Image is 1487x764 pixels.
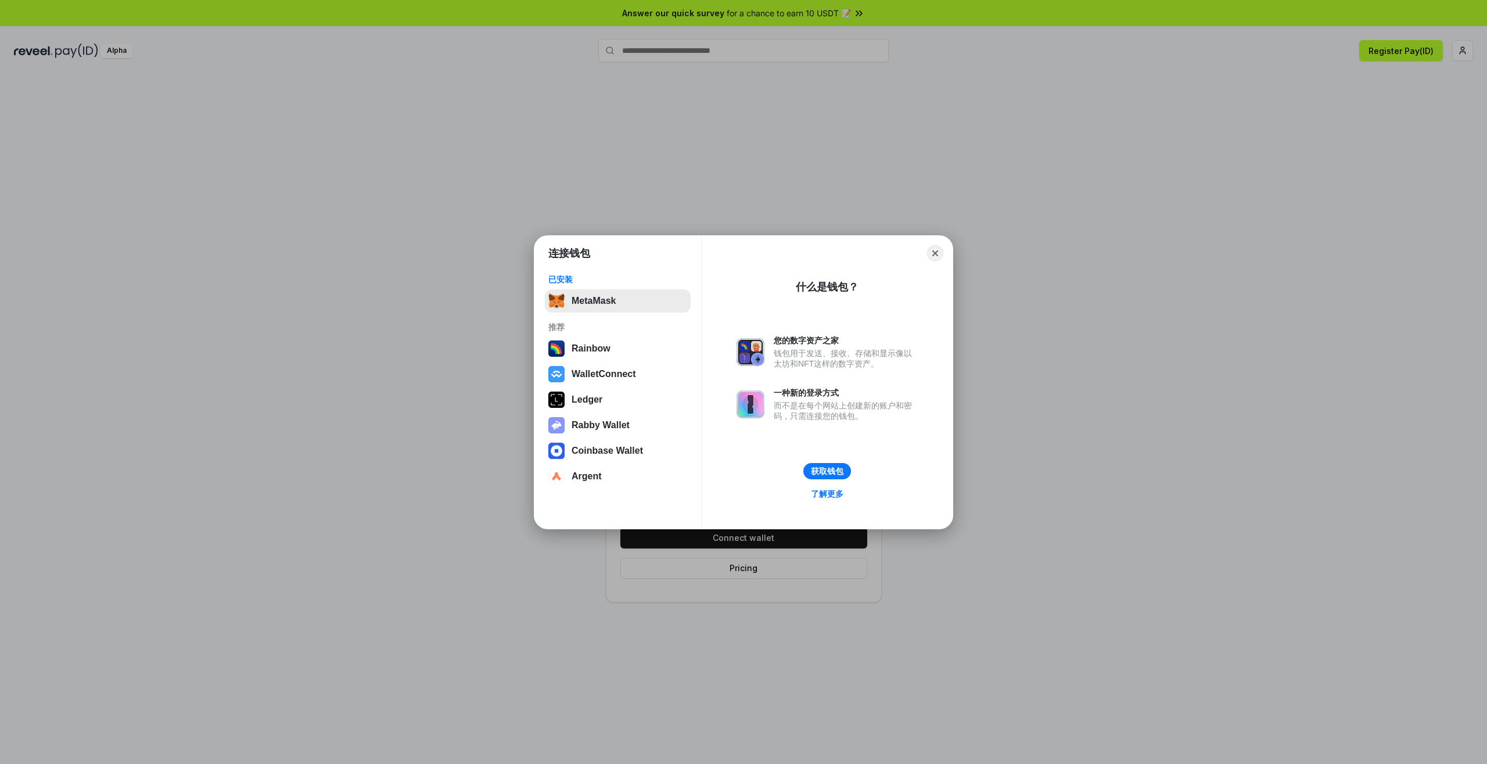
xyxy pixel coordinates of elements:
div: 已安装 [548,274,687,285]
div: 您的数字资产之家 [774,335,918,346]
div: 钱包用于发送、接收、存储和显示像以太坊和NFT这样的数字资产。 [774,348,918,369]
img: svg+xml,%3Csvg%20xmlns%3D%22http%3A%2F%2Fwww.w3.org%2F2000%2Fsvg%22%20fill%3D%22none%22%20viewBox... [548,417,565,433]
button: Close [927,245,943,261]
a: 了解更多 [804,486,850,501]
button: Argent [545,465,691,488]
div: 而不是在每个网站上创建新的账户和密码，只需连接您的钱包。 [774,400,918,421]
div: 推荐 [548,322,687,332]
div: 获取钱包 [811,466,843,476]
img: svg+xml,%3Csvg%20width%3D%2228%22%20height%3D%2228%22%20viewBox%3D%220%200%2028%2028%22%20fill%3D... [548,468,565,485]
div: Rabby Wallet [572,420,630,431]
img: svg+xml,%3Csvg%20xmlns%3D%22http%3A%2F%2Fwww.w3.org%2F2000%2Fsvg%22%20width%3D%2228%22%20height%3... [548,392,565,408]
button: 获取钱包 [803,463,851,479]
button: Ledger [545,388,691,411]
button: Coinbase Wallet [545,439,691,462]
img: svg+xml,%3Csvg%20fill%3D%22none%22%20height%3D%2233%22%20viewBox%3D%220%200%2035%2033%22%20width%... [548,293,565,309]
div: Rainbow [572,343,610,354]
button: Rabby Wallet [545,414,691,437]
div: Ledger [572,394,602,405]
div: MetaMask [572,296,616,306]
div: Coinbase Wallet [572,446,643,456]
img: svg+xml,%3Csvg%20width%3D%22120%22%20height%3D%22120%22%20viewBox%3D%220%200%20120%20120%22%20fil... [548,340,565,357]
button: Rainbow [545,337,691,360]
h1: 连接钱包 [548,246,590,260]
div: WalletConnect [572,369,636,379]
div: 一种新的登录方式 [774,388,918,398]
img: svg+xml,%3Csvg%20xmlns%3D%22http%3A%2F%2Fwww.w3.org%2F2000%2Fsvg%22%20fill%3D%22none%22%20viewBox... [737,390,764,418]
button: MetaMask [545,289,691,313]
div: Argent [572,471,602,482]
img: svg+xml,%3Csvg%20xmlns%3D%22http%3A%2F%2Fwww.w3.org%2F2000%2Fsvg%22%20fill%3D%22none%22%20viewBox... [737,338,764,366]
img: svg+xml,%3Csvg%20width%3D%2228%22%20height%3D%2228%22%20viewBox%3D%220%200%2028%2028%22%20fill%3D... [548,443,565,459]
div: 了解更多 [811,489,843,499]
button: WalletConnect [545,363,691,386]
div: 什么是钱包？ [796,280,859,294]
img: svg+xml,%3Csvg%20width%3D%2228%22%20height%3D%2228%22%20viewBox%3D%220%200%2028%2028%22%20fill%3D... [548,366,565,382]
